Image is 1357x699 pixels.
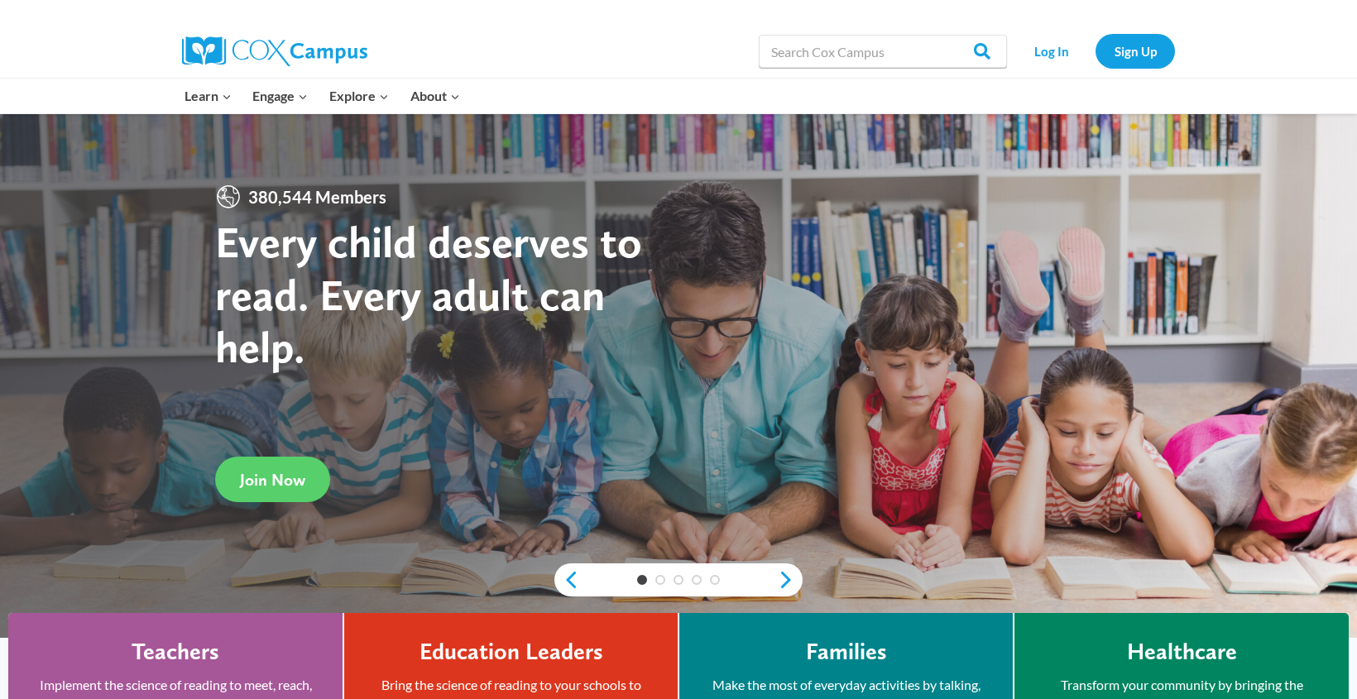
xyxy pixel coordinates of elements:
[759,35,1007,68] input: Search Cox Campus
[806,638,887,666] h4: Families
[1127,638,1237,666] h4: Healthcare
[637,575,647,585] a: 1
[710,575,720,585] a: 5
[1096,34,1175,68] a: Sign Up
[1015,34,1087,68] a: Log In
[215,457,330,502] a: Join Now
[215,215,642,373] strong: Every child deserves to read. Every adult can help.
[242,184,393,210] span: 380,544 Members
[674,575,683,585] a: 3
[554,563,803,596] div: content slider buttons
[692,575,702,585] a: 4
[410,85,460,107] span: About
[252,85,308,107] span: Engage
[185,85,232,107] span: Learn
[655,575,665,585] a: 2
[240,470,305,490] span: Join Now
[778,570,803,590] a: next
[132,638,219,666] h4: Teachers
[420,638,603,666] h4: Education Leaders
[174,79,470,113] nav: Primary Navigation
[1015,34,1175,68] nav: Secondary Navigation
[329,85,389,107] span: Explore
[554,570,579,590] a: previous
[182,36,367,66] img: Cox Campus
